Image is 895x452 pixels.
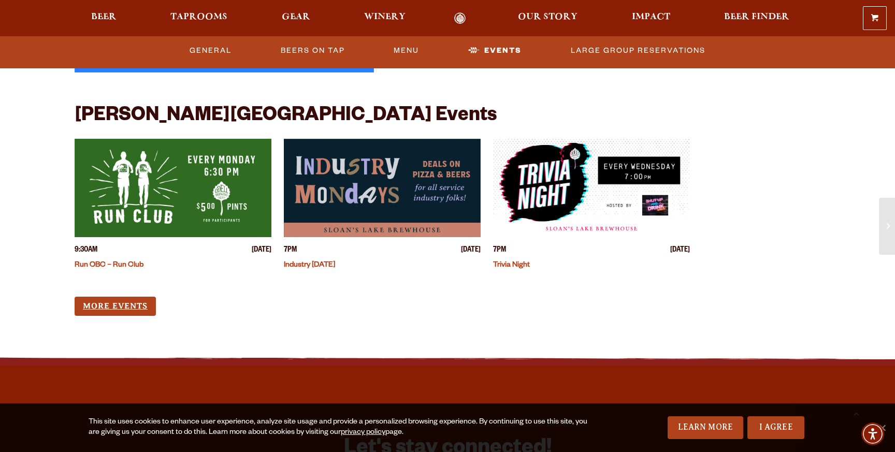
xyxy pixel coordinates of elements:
[843,400,869,426] a: Scroll to top
[493,261,530,270] a: Trivia Night
[625,12,677,24] a: Impact
[170,13,227,21] span: Taprooms
[75,106,497,128] h2: [PERSON_NAME][GEOGRAPHIC_DATA] Events
[75,261,143,270] a: Run OBC – Run Club
[668,416,744,439] a: Learn More
[493,139,690,237] a: View event details
[511,12,584,24] a: Our Story
[670,245,690,256] span: [DATE]
[464,39,526,63] a: Events
[277,39,349,63] a: Beers On Tap
[164,12,234,24] a: Taprooms
[357,12,412,24] a: Winery
[724,13,789,21] span: Beer Finder
[284,245,297,256] span: 7PM
[518,13,578,21] span: Our Story
[389,39,423,63] a: Menu
[364,13,406,21] span: Winery
[632,13,670,21] span: Impact
[717,12,796,24] a: Beer Finder
[84,12,123,24] a: Beer
[75,297,156,316] a: More Events (opens in a new window)
[185,39,236,63] a: General
[341,429,385,437] a: privacy policy
[75,139,271,237] a: View event details
[275,12,317,24] a: Gear
[75,245,97,256] span: 9:30AM
[284,261,335,270] a: Industry [DATE]
[461,245,481,256] span: [DATE]
[282,13,310,21] span: Gear
[89,417,595,438] div: This site uses cookies to enhance user experience, analyze site usage and provide a personalized ...
[440,12,479,24] a: Odell Home
[284,139,481,237] a: View event details
[91,13,117,21] span: Beer
[493,245,506,256] span: 7PM
[567,39,710,63] a: Large Group Reservations
[252,245,271,256] span: [DATE]
[747,416,804,439] a: I Agree
[861,422,884,445] div: Accessibility Menu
